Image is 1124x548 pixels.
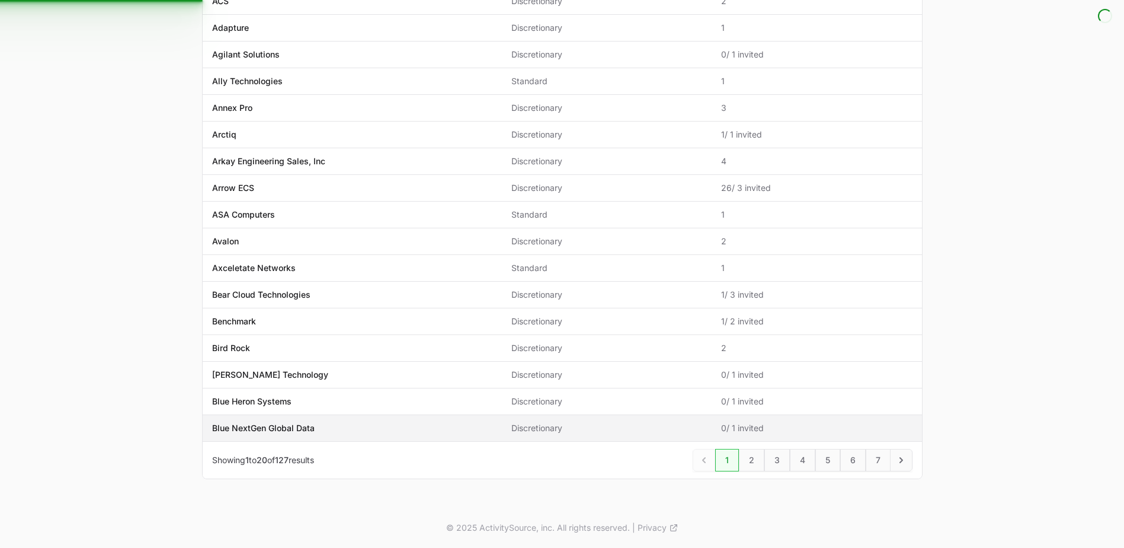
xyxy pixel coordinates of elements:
[721,262,912,274] span: 1
[212,182,254,194] p: Arrow ECS
[511,75,702,87] span: Standard
[212,22,249,34] p: Adapture
[212,342,250,354] p: Bird Rock
[721,396,912,407] span: 0 / 1 invited
[721,316,912,327] span: 1 / 2 invited
[212,235,239,247] p: Avalon
[721,289,912,301] span: 1 / 3 invited
[721,129,912,141] span: 1 / 1 invited
[257,455,267,465] span: 20
[212,102,252,114] p: Annex Pro
[212,316,256,327] p: Benchmark
[511,155,702,167] span: Discretionary
[721,155,912,167] span: 4
[511,22,702,34] span: Discretionary
[721,22,912,34] span: 1
[245,455,249,465] span: 1
[212,155,325,167] p: Arkay Engineering Sales, Inc
[890,449,912,471] a: Next
[815,449,840,471] a: 5
[212,209,275,221] p: ASA Computers
[511,262,702,274] span: Standard
[212,422,315,434] p: Blue NextGen Global Data
[866,449,891,471] a: 7
[511,342,702,354] span: Discretionary
[212,396,292,407] p: Blue Heron Systems
[721,209,912,221] span: 1
[212,369,328,381] p: [PERSON_NAME] Technology
[511,49,702,60] span: Discretionary
[511,396,702,407] span: Discretionary
[721,102,912,114] span: 3
[275,455,289,465] span: 127
[511,422,702,434] span: Discretionary
[212,262,296,274] p: Axceletate Networks
[511,209,702,221] span: Standard
[764,449,790,471] a: 3
[632,522,635,534] span: |
[721,75,912,87] span: 1
[212,289,310,301] p: Bear Cloud Technologies
[715,449,739,471] a: 1
[212,454,314,466] p: Showing to of results
[212,129,236,141] p: Arctiq
[511,369,702,381] span: Discretionary
[840,449,866,471] a: 6
[721,369,912,381] span: 0 / 1 invited
[511,129,702,141] span: Discretionary
[638,522,678,534] a: Privacy
[446,522,630,534] p: © 2025 ActivitySource, inc. All rights reserved.
[739,449,764,471] a: 2
[212,49,280,60] p: Agilant Solutions
[511,102,702,114] span: Discretionary
[721,182,912,194] span: 26 / 3 invited
[511,235,702,247] span: Discretionary
[511,289,702,301] span: Discretionary
[790,449,815,471] a: 4
[511,316,702,327] span: Discretionary
[721,235,912,247] span: 2
[511,182,702,194] span: Discretionary
[721,49,912,60] span: 0 / 1 invited
[721,342,912,354] span: 2
[212,75,283,87] p: Ally Technologies
[721,422,912,434] span: 0 / 1 invited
